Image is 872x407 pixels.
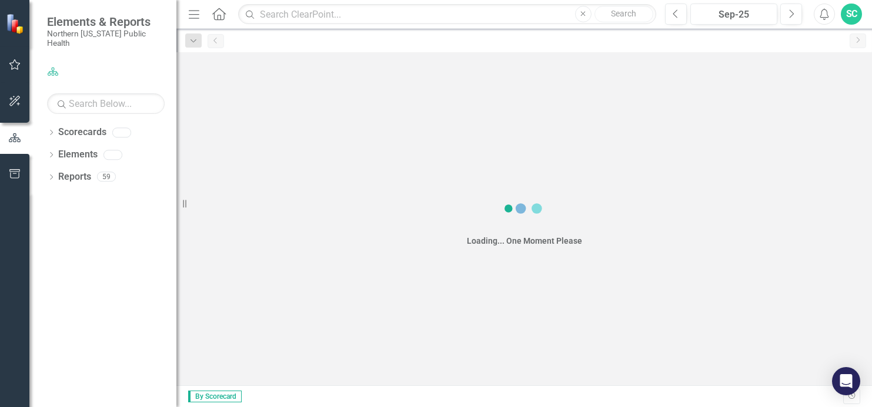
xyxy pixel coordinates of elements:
[611,9,636,18] span: Search
[594,6,653,22] button: Search
[238,4,656,25] input: Search ClearPoint...
[47,15,165,29] span: Elements & Reports
[690,4,777,25] button: Sep-25
[188,391,242,402] span: By Scorecard
[58,148,98,162] a: Elements
[694,8,773,22] div: Sep-25
[832,367,860,395] div: Open Intercom Messenger
[47,29,165,48] small: Northern [US_STATE] Public Health
[467,235,582,247] div: Loading... One Moment Please
[841,4,862,25] button: SC
[58,126,106,139] a: Scorecards
[47,93,165,114] input: Search Below...
[6,13,26,33] img: ClearPoint Strategy
[58,170,91,184] a: Reports
[97,172,116,182] div: 59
